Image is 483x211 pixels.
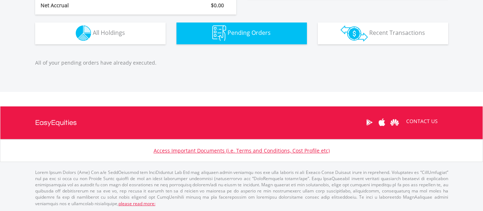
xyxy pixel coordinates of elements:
a: EasyEquities [35,106,77,139]
a: Huawei [388,111,401,134]
a: Apple [376,111,388,134]
span: Recent Transactions [369,29,425,37]
button: Recent Transactions [318,23,448,44]
button: All Holdings [35,23,166,44]
div: Net Accrual [35,2,153,9]
a: CONTACT US [401,111,443,131]
img: transactions-zar-wht.png [341,25,368,41]
span: Pending Orders [228,29,271,37]
span: All Holdings [93,29,125,37]
img: pending_instructions-wht.png [212,25,226,41]
p: All of your pending orders have already executed. [35,59,448,66]
span: $0.00 [211,2,224,9]
p: Lorem Ipsum Dolors (Ame) Con a/e SeddOeiusmod tem InciDiduntut Lab Etd mag aliquaen admin veniamq... [35,169,448,207]
button: Pending Orders [176,23,307,44]
img: holdings-wht.png [76,25,91,41]
a: please read more: [118,200,155,207]
a: Access Important Documents (i.e. Terms and Conditions, Cost Profile etc) [154,147,330,154]
a: Google Play [363,111,376,134]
